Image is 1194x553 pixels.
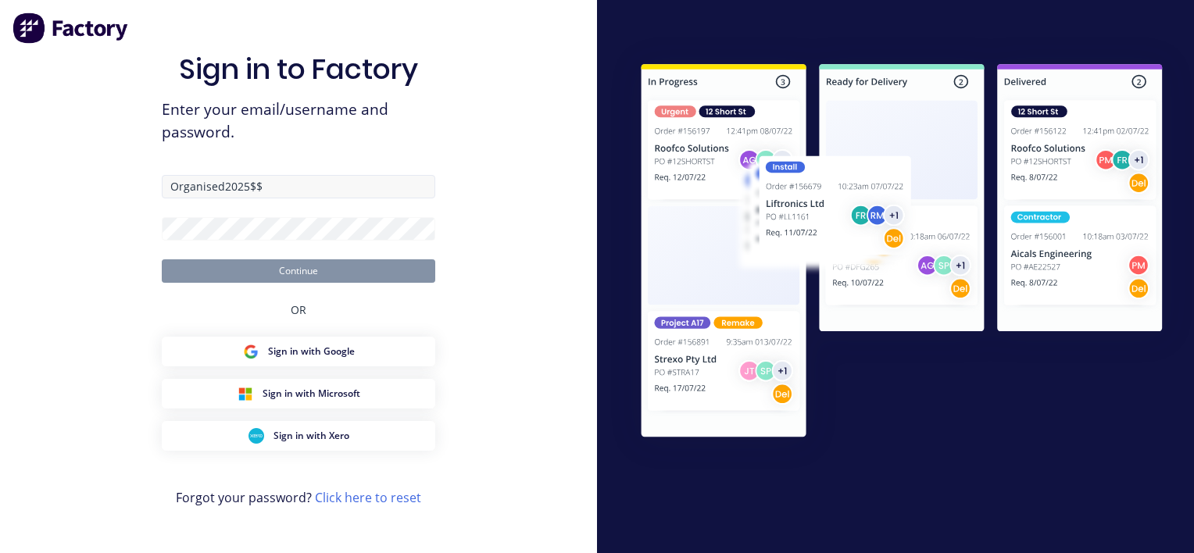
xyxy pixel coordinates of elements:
a: Click here to reset [315,489,421,506]
img: Google Sign in [243,344,259,359]
img: Factory [13,12,130,44]
button: Xero Sign inSign in with Xero [162,421,435,451]
span: Sign in with Microsoft [263,387,360,401]
img: Xero Sign in [248,428,264,444]
h1: Sign in to Factory [179,52,418,86]
button: Microsoft Sign inSign in with Microsoft [162,379,435,409]
img: Sign in [610,35,1194,471]
img: Microsoft Sign in [238,386,253,401]
span: Forgot your password? [176,488,421,507]
input: Email/Username [162,175,435,198]
button: Continue [162,259,435,283]
div: OR [291,283,306,337]
span: Sign in with Google [268,344,355,359]
button: Google Sign inSign in with Google [162,337,435,366]
span: Sign in with Xero [273,429,349,443]
span: Enter your email/username and password. [162,98,435,144]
